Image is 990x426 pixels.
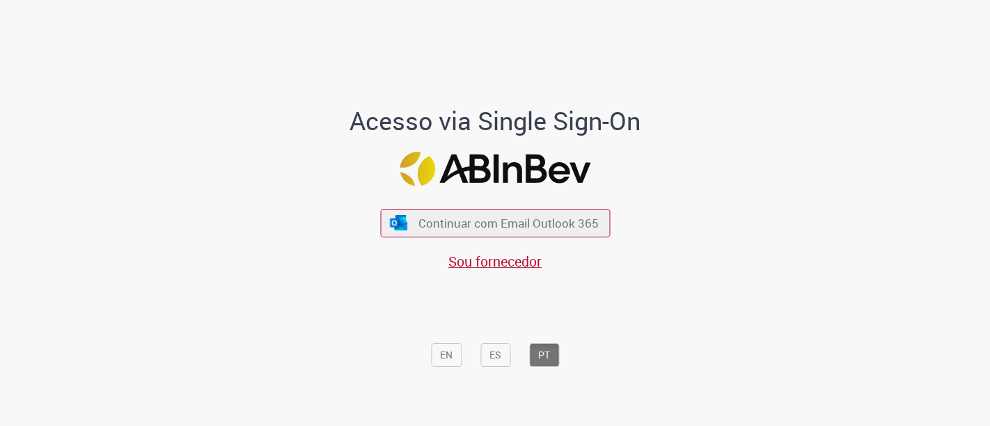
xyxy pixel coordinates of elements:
[400,152,590,186] img: Logo ABInBev
[448,252,542,271] a: Sou fornecedor
[418,215,599,231] span: Continuar com Email Outlook 365
[431,343,462,367] button: EN
[302,107,689,135] h1: Acesso via Single Sign-On
[480,343,510,367] button: ES
[389,215,409,230] img: ícone Azure/Microsoft 360
[380,209,610,237] button: ícone Azure/Microsoft 360 Continuar com Email Outlook 365
[529,343,559,367] button: PT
